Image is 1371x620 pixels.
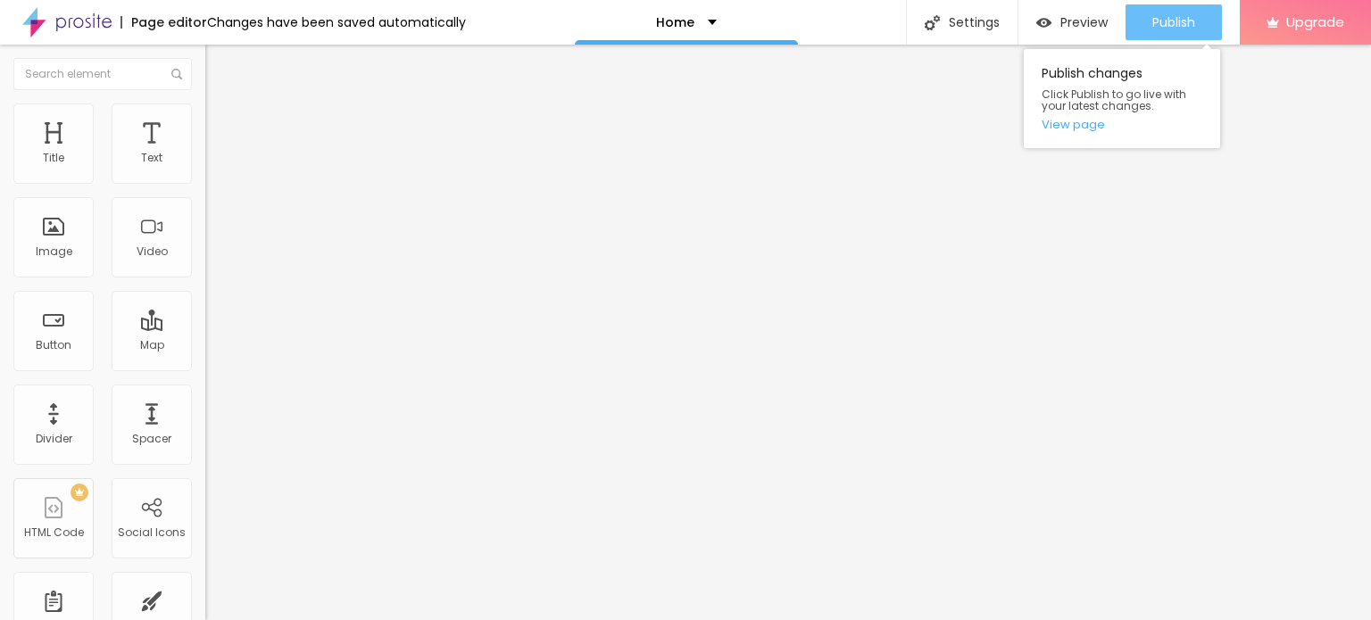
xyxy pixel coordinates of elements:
div: Social Icons [118,526,186,539]
button: Publish [1126,4,1222,40]
div: Changes have been saved automatically [207,16,466,29]
div: Video [137,245,168,258]
span: Click Publish to go live with your latest changes. [1042,88,1202,112]
span: Upgrade [1286,14,1344,29]
p: Home [656,16,694,29]
span: Preview [1060,15,1108,29]
div: Text [141,152,162,164]
div: Title [43,152,64,164]
iframe: Editor [205,45,1371,620]
a: View page [1042,119,1202,130]
input: Search element [13,58,192,90]
div: Divider [36,433,72,445]
img: Icone [171,69,182,79]
span: Publish [1152,15,1195,29]
div: Page editor [120,16,207,29]
div: Publish changes [1024,49,1220,148]
div: Spacer [132,433,171,445]
div: Button [36,339,71,351]
img: view-1.svg [1036,15,1051,30]
img: Icone [925,15,940,30]
div: Map [140,339,164,351]
div: HTML Code [24,526,84,539]
button: Preview [1018,4,1126,40]
div: Image [36,245,72,258]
